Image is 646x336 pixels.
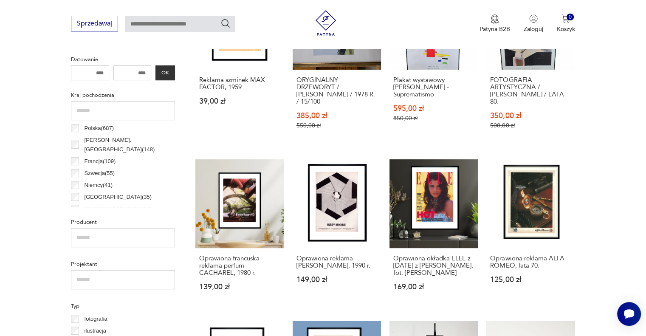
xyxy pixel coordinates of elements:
p: Koszyk [557,25,575,33]
p: 139,00 zł [199,283,280,291]
p: Producent [71,217,175,227]
p: Szwecja ( 55 ) [85,169,115,178]
img: Patyna - sklep z meblami i dekoracjami vintage [313,10,339,36]
img: Ikonka użytkownika [529,14,538,23]
a: Ikona medaluPatyna B2B [480,14,510,33]
button: 0Koszyk [557,14,575,33]
h3: Oprawiona reklama ALFA ROMEO, lata 70. [490,255,571,269]
p: Patyna B2B [480,25,510,33]
p: 149,00 zł [296,276,377,283]
p: 350,00 zł [490,112,571,119]
img: Ikona medalu [491,14,499,24]
a: Oprawiona reklama Issey Miyake, 1990 r.Oprawiona reklama [PERSON_NAME], 1990 r.149,00 zł [293,159,381,307]
h3: Oprawiona francuska reklama perfum CACHAREL, 1980 r. [199,255,280,277]
p: Francja ( 109 ) [85,157,116,166]
p: 550,00 zł [296,122,377,129]
div: 0 [567,14,574,21]
p: [PERSON_NAME]. [GEOGRAPHIC_DATA] ( 148 ) [85,136,175,154]
p: 39,00 zł [199,98,280,105]
button: Zaloguj [524,14,543,33]
button: Sprzedawaj [71,16,118,31]
p: Datowanie [71,55,175,64]
p: 595,00 zł [393,105,474,112]
p: Zaloguj [524,25,543,33]
p: [GEOGRAPHIC_DATA] ( 27 ) [85,204,152,214]
p: 385,00 zł [296,112,377,119]
button: Patyna B2B [480,14,510,33]
h3: Reklama szminek MAX FACTOR, 1959 [199,76,280,91]
h3: Oprawiona okładka ELLE z [DATE] z [PERSON_NAME], fot. [PERSON_NAME] [393,255,474,277]
p: 125,00 zł [490,276,571,283]
h3: FOTOGRAFIA ARTYSTYCZNA / [PERSON_NAME] / LATA 80. [490,76,571,105]
p: 500,00 zł [490,122,571,129]
p: [GEOGRAPHIC_DATA] ( 35 ) [85,192,152,202]
p: 169,00 zł [393,283,474,291]
h3: ORYGINALNY DRZEWORYT / [PERSON_NAME] / 1978 R. / 15/100 [296,76,377,105]
button: Szukaj [220,18,231,28]
h3: Plakat wystawowy [PERSON_NAME] - Suprematismo [393,76,474,98]
p: Typ [71,302,175,311]
p: 850,00 zł [393,115,474,122]
a: Oprawiona reklama ALFA ROMEO, lata 70.Oprawiona reklama ALFA ROMEO, lata 70.125,00 zł [486,159,575,307]
p: Kraj pochodzenia [71,90,175,100]
button: OK [155,65,175,80]
iframe: Smartsupp widget button [617,302,641,326]
a: Oprawiona francuska reklama perfum CACHAREL, 1980 r.Oprawiona francuska reklama perfum CACHAREL, ... [195,159,284,307]
p: Niemcy ( 41 ) [85,181,113,190]
h3: Oprawiona reklama [PERSON_NAME], 1990 r. [296,255,377,269]
p: Polska ( 687 ) [85,124,114,133]
p: Projektant [71,260,175,269]
a: Oprawiona okładka ELLE z marca 1991 z Heleną Christianson, fot. Andrew MacPhersonOprawiona okładk... [389,159,478,307]
img: Ikona koszyka [561,14,570,23]
p: ilustracja [85,326,106,336]
a: Sprzedawaj [71,21,118,27]
p: fotografia [85,314,107,324]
